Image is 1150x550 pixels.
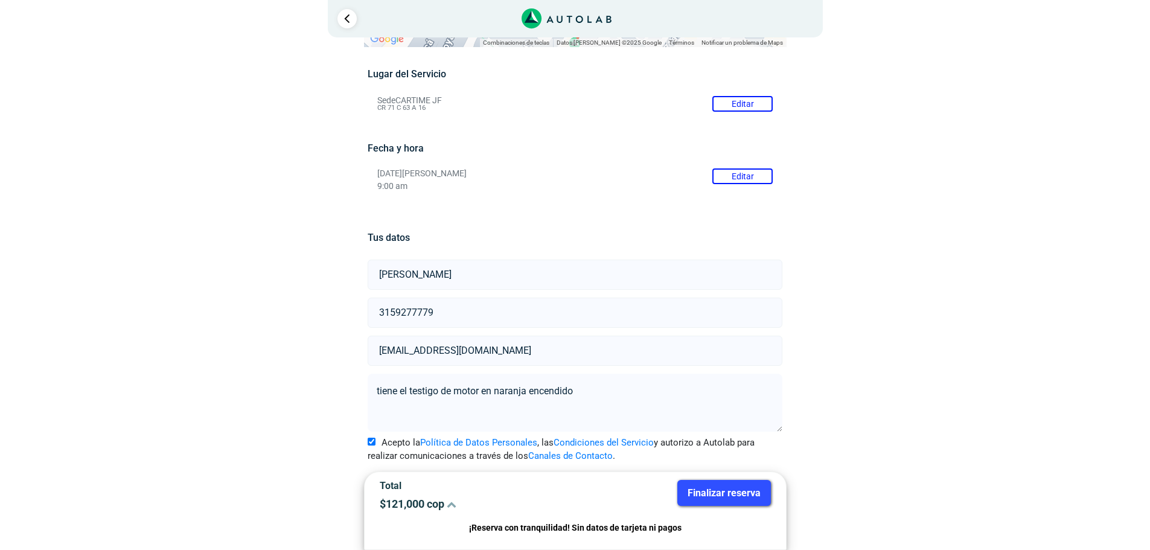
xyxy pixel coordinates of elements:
p: ¡Reserva con tranquilidad! Sin datos de tarjeta ni pagos [380,521,771,535]
a: Link al sitio de autolab [522,12,612,24]
a: Términos [669,39,694,46]
input: Celular [368,298,782,328]
a: Canales de Contacto [528,450,613,461]
button: Finalizar reserva [677,480,771,506]
input: Correo electrónico [368,336,782,366]
a: Abre esta zona en Google Maps (se abre en una nueva ventana) [367,31,407,47]
a: Política de Datos Personales [420,437,537,448]
p: Total [380,480,566,491]
input: Nombre y apellido [368,260,782,290]
p: 9:00 am [377,181,773,191]
a: Notificar un problema de Maps [701,39,783,46]
h5: Tus datos [368,232,782,243]
p: [DATE][PERSON_NAME] [377,168,773,179]
button: Editar [712,168,773,184]
input: Acepto laPolítica de Datos Personales, lasCondiciones del Servicioy autorizo a Autolab para reali... [368,438,375,446]
span: Datos [PERSON_NAME] ©2025 Google [557,39,662,46]
a: Ir al paso anterior [337,9,357,28]
h5: Lugar del Servicio [368,68,782,80]
h5: Fecha y hora [368,142,782,154]
p: $ 121,000 cop [380,497,566,510]
a: Condiciones del Servicio [554,437,654,448]
button: Combinaciones de teclas [483,39,549,47]
img: Google [367,31,407,47]
label: Acepto la , las y autorizo a Autolab para realizar comunicaciones a través de los . [368,436,782,463]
